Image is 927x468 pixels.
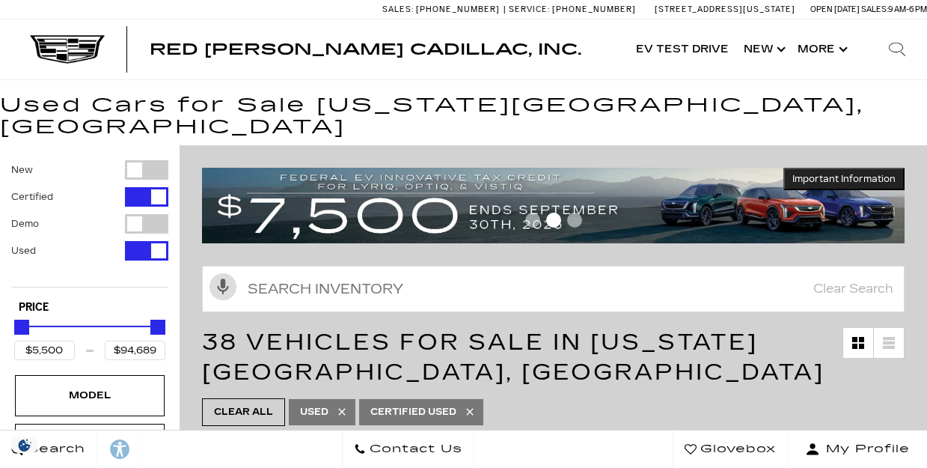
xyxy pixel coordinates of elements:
[861,4,888,14] span: Sales:
[546,213,561,228] span: Go to slide 2
[370,403,456,422] span: Certified Used
[382,5,504,13] a: Sales: [PHONE_NUMBER]
[673,431,788,468] a: Glovebox
[150,320,165,335] div: Maximum Price
[202,329,824,386] span: 38 Vehicles for Sale in [US_STATE][GEOGRAPHIC_DATA], [GEOGRAPHIC_DATA]
[14,320,29,335] div: Minimum Price
[509,4,550,14] span: Service:
[7,437,42,453] section: Click to Open Cookie Consent Modal
[820,439,910,460] span: My Profile
[736,19,790,79] a: New
[504,5,640,13] a: Service: [PHONE_NUMBER]
[15,375,165,416] div: ModelModel
[11,189,53,204] label: Certified
[14,341,75,360] input: Minimum
[7,437,42,453] img: Opt-Out Icon
[11,160,168,287] div: Filter by Vehicle Type
[416,4,500,14] span: [PHONE_NUMBER]
[628,19,736,79] a: EV Test Drive
[342,431,474,468] a: Contact Us
[788,431,927,468] button: Open user profile menu
[209,273,236,300] svg: Click to toggle on voice search
[214,403,273,422] span: Clear All
[525,213,540,228] span: Go to slide 1
[202,266,905,312] input: Search Inventory
[23,439,85,460] span: Search
[11,216,39,231] label: Demo
[52,387,127,404] div: Model
[14,314,165,360] div: Price
[888,4,927,14] span: 9 AM-6 PM
[655,4,795,14] a: [STREET_ADDRESS][US_STATE]
[300,403,328,422] span: Used
[792,173,896,185] span: Important Information
[552,4,636,14] span: [PHONE_NUMBER]
[697,439,776,460] span: Glovebox
[19,301,161,314] h5: Price
[11,162,33,177] label: New
[202,168,905,243] img: vrp-tax-ending-august-version
[150,40,581,58] span: Red [PERSON_NAME] Cadillac, Inc.
[15,424,165,464] div: YearYear
[105,341,165,360] input: Maximum
[11,243,36,258] label: Used
[810,4,860,14] span: Open [DATE]
[150,42,581,57] a: Red [PERSON_NAME] Cadillac, Inc.
[30,35,105,64] img: Cadillac Dark Logo with Cadillac White Text
[366,439,462,460] span: Contact Us
[783,168,905,190] button: Important Information
[790,19,852,79] button: More
[567,213,582,228] span: Go to slide 3
[382,4,414,14] span: Sales:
